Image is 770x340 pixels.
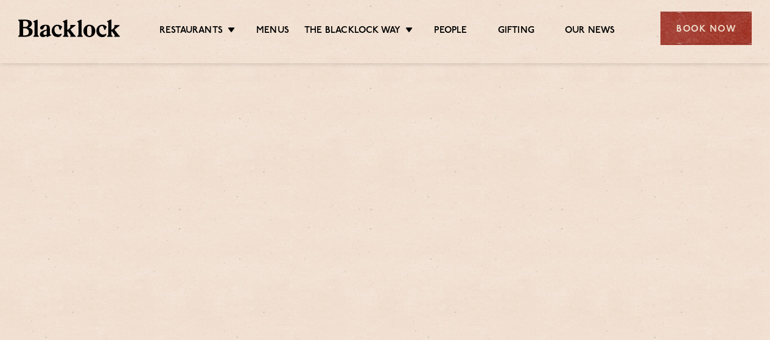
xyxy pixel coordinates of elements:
div: Book Now [660,12,752,45]
a: Restaurants [159,25,223,38]
img: BL_Textured_Logo-footer-cropped.svg [18,19,120,36]
a: The Blacklock Way [304,25,401,38]
a: People [434,25,467,38]
a: Gifting [498,25,534,38]
a: Menus [256,25,289,38]
a: Our News [565,25,615,38]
